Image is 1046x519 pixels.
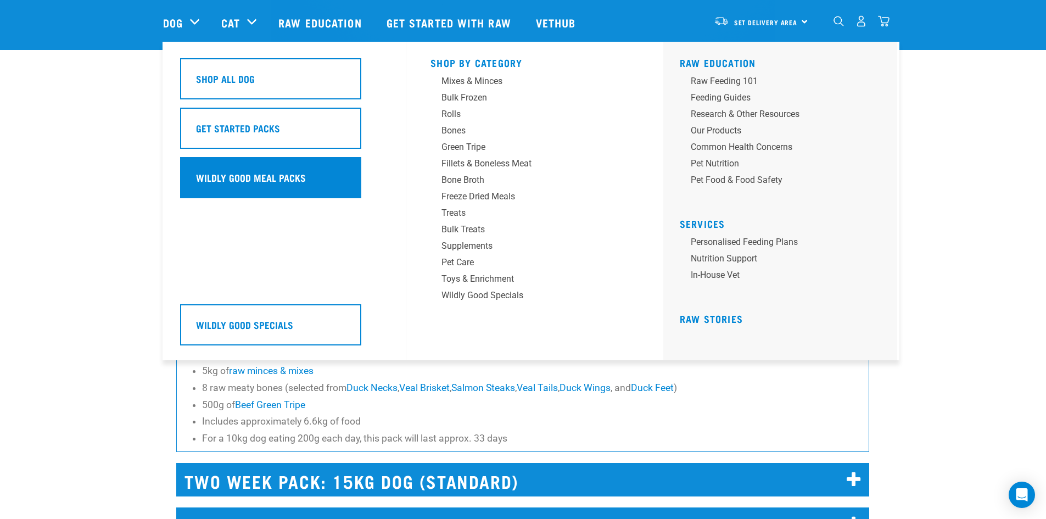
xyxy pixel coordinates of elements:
[430,239,639,256] a: Supplements
[680,108,888,124] a: Research & Other Resources
[202,431,864,445] li: For a 10kg dog eating 200g each day, this pack will last approx. 33 days
[560,382,611,393] a: Duck Wings
[441,256,613,269] div: Pet Care
[430,141,639,157] a: Green Tripe
[399,382,450,393] a: Veal Brisket
[441,272,613,286] div: Toys & Enrichment
[680,157,888,174] a: Pet Nutrition
[180,304,389,354] a: Wildly Good Specials
[878,15,890,27] img: home-icon@2x.png
[441,124,613,137] div: Bones
[680,141,888,157] a: Common Health Concerns
[680,252,888,269] a: Nutrition Support
[691,108,862,121] div: Research & Other Resources
[680,218,888,227] h5: Services
[430,289,639,305] a: Wildly Good Specials
[631,382,674,393] a: Duck Feet
[176,463,869,496] h2: TWO WEEK PACK: 15KG DOG (STANDARD)
[1009,482,1035,508] div: Open Intercom Messenger
[691,141,862,154] div: Common Health Concerns
[180,157,389,207] a: Wildly Good Meal Packs
[441,239,613,253] div: Supplements
[680,60,756,65] a: Raw Education
[430,256,639,272] a: Pet Care
[430,174,639,190] a: Bone Broth
[441,108,613,121] div: Rolls
[235,399,305,410] a: Beef Green Tripe
[163,14,183,31] a: Dog
[202,414,864,428] li: Includes approximately 6.6kg of food
[202,381,864,395] li: 8 raw meaty bones (selected from , , , , , and )
[430,108,639,124] a: Rolls
[430,207,639,223] a: Treats
[430,190,639,207] a: Freeze Dried Meals
[714,16,729,26] img: van-moving.png
[734,20,798,24] span: Set Delivery Area
[430,57,639,66] h5: Shop By Category
[196,71,255,86] h5: Shop All Dog
[430,91,639,108] a: Bulk Frozen
[346,382,398,393] a: Duck Necks
[441,174,613,187] div: Bone Broth
[196,170,306,185] h5: Wildly Good Meal Packs
[691,124,862,137] div: Our Products
[441,207,613,220] div: Treats
[691,75,862,88] div: Raw Feeding 101
[221,14,240,31] a: Cat
[441,75,613,88] div: Mixes & Minces
[376,1,525,44] a: Get started with Raw
[430,75,639,91] a: Mixes & Minces
[441,223,613,236] div: Bulk Treats
[430,223,639,239] a: Bulk Treats
[441,157,613,170] div: Fillets & Boneless Meat
[229,365,314,376] a: raw minces & mixes
[180,58,389,108] a: Shop All Dog
[525,1,590,44] a: Vethub
[202,364,864,378] li: 5kg of
[691,174,862,187] div: Pet Food & Food Safety
[430,124,639,141] a: Bones
[267,1,375,44] a: Raw Education
[680,124,888,141] a: Our Products
[680,91,888,108] a: Feeding Guides
[430,272,639,289] a: Toys & Enrichment
[430,157,639,174] a: Fillets & Boneless Meat
[202,398,864,412] li: 500g of
[441,91,613,104] div: Bulk Frozen
[680,236,888,252] a: Personalised Feeding Plans
[451,382,515,393] a: Salmon Steaks
[691,91,862,104] div: Feeding Guides
[196,317,293,332] h5: Wildly Good Specials
[517,382,558,393] a: Veal Tails
[691,157,862,170] div: Pet Nutrition
[855,15,867,27] img: user.png
[834,16,844,26] img: home-icon-1@2x.png
[680,75,888,91] a: Raw Feeding 101
[196,121,280,135] h5: Get Started Packs
[441,141,613,154] div: Green Tripe
[180,108,389,157] a: Get Started Packs
[441,190,613,203] div: Freeze Dried Meals
[680,316,743,321] a: Raw Stories
[441,289,613,302] div: Wildly Good Specials
[680,174,888,190] a: Pet Food & Food Safety
[680,269,888,285] a: In-house vet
